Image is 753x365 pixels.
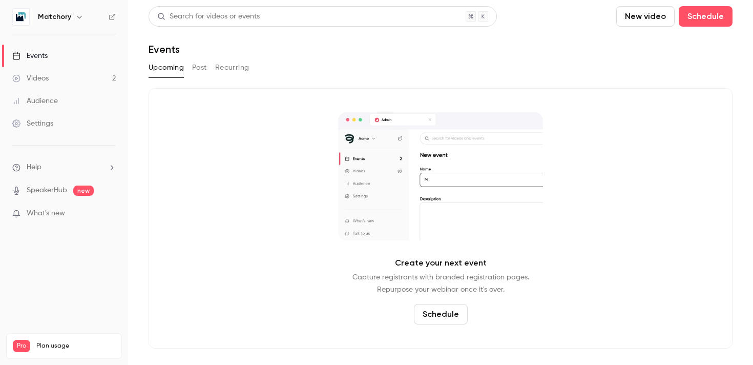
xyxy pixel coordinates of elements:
[395,257,487,269] p: Create your next event
[13,9,29,25] img: Matchory
[27,185,67,196] a: SpeakerHub
[12,73,49,84] div: Videos
[616,6,675,27] button: New video
[12,118,53,129] div: Settings
[157,11,260,22] div: Search for videos or events
[12,162,116,173] li: help-dropdown-opener
[12,51,48,61] div: Events
[149,43,180,55] h1: Events
[414,304,468,325] button: Schedule
[215,59,249,76] button: Recurring
[12,96,58,106] div: Audience
[38,12,71,22] h6: Matchory
[149,59,184,76] button: Upcoming
[352,271,529,296] p: Capture registrants with branded registration pages. Repurpose your webinar once it's over.
[27,162,41,173] span: Help
[679,6,733,27] button: Schedule
[27,208,65,219] span: What's new
[36,342,115,350] span: Plan usage
[13,340,30,352] span: Pro
[73,186,94,196] span: new
[192,59,207,76] button: Past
